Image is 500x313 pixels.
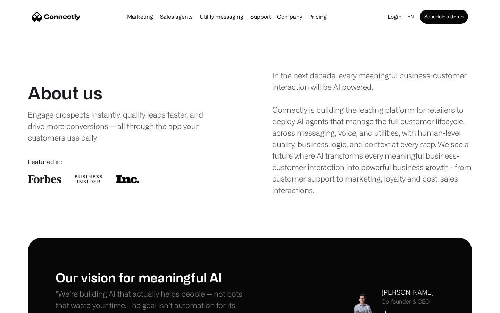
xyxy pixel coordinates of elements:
div: Company [277,12,302,22]
div: Co-founder & CEO [382,298,434,305]
a: Marketing [124,14,156,19]
div: Featured in: [28,157,228,167]
div: Engage prospects instantly, qualify leads faster, and drive more conversions — all through the ap... [28,109,218,143]
a: Utility messaging [197,14,246,19]
h1: About us [28,82,102,103]
h1: Our vision for meaningful AI [56,270,250,285]
aside: Language selected: English [7,300,42,311]
a: Schedule a demo [420,10,468,24]
a: Sales agents [157,14,195,19]
ul: Language list [14,301,42,311]
a: Pricing [306,14,330,19]
a: Login [385,12,405,22]
div: In the next decade, every meaningful business-customer interaction will be AI powered. Connectly ... [272,70,472,196]
div: en [407,12,414,22]
a: Support [248,14,274,19]
div: [PERSON_NAME] [382,288,434,297]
